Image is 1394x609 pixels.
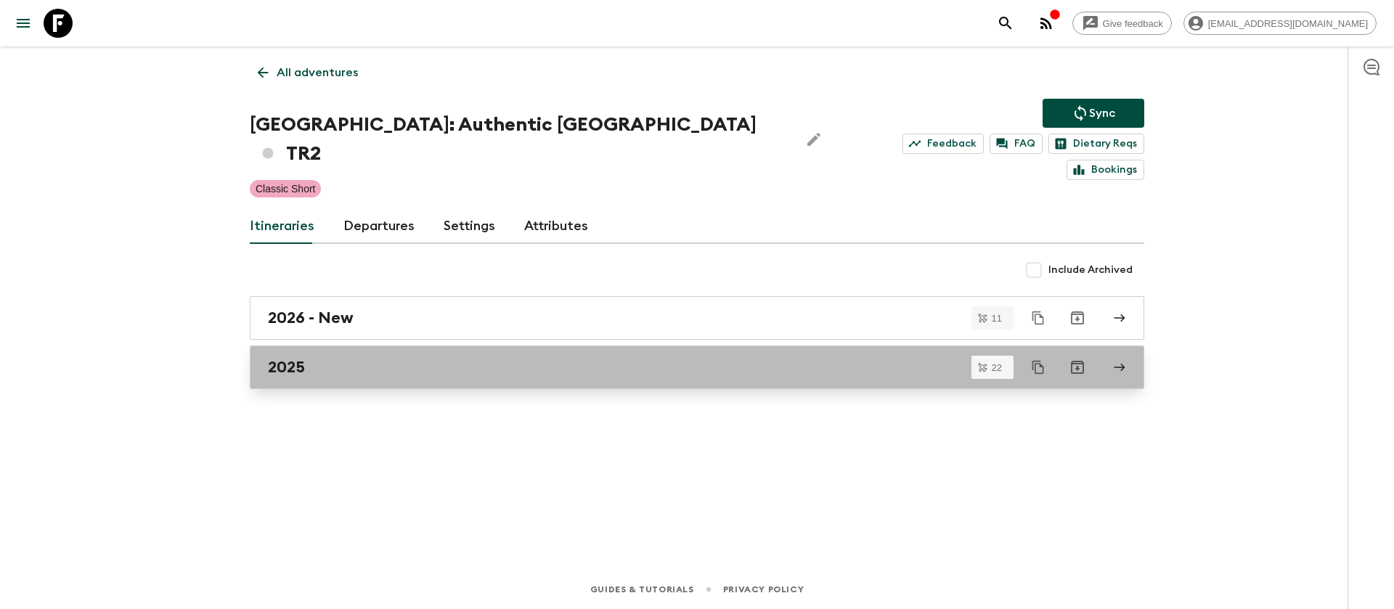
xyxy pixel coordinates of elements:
a: Attributes [524,209,588,244]
a: Itineraries [250,209,314,244]
span: 11 [983,314,1011,323]
p: Sync [1089,105,1115,122]
a: 2025 [250,346,1144,389]
a: Privacy Policy [723,581,804,597]
button: menu [9,9,38,38]
a: Give feedback [1072,12,1172,35]
h2: 2026 - New [268,308,354,327]
a: All adventures [250,58,366,87]
button: Duplicate [1025,354,1051,380]
button: search adventures [991,9,1020,38]
div: [EMAIL_ADDRESS][DOMAIN_NAME] [1183,12,1377,35]
button: Edit Adventure Title [799,110,828,168]
p: Classic Short [256,181,315,196]
a: Bookings [1067,160,1144,180]
h2: 2025 [268,358,305,377]
button: Archive [1063,353,1092,382]
span: Include Archived [1048,263,1133,277]
a: 2026 - New [250,296,1144,340]
a: FAQ [990,134,1043,154]
a: Settings [444,209,495,244]
button: Archive [1063,303,1092,332]
a: Feedback [902,134,984,154]
span: [EMAIL_ADDRESS][DOMAIN_NAME] [1200,18,1376,29]
span: 22 [983,363,1011,372]
button: Duplicate [1025,305,1051,331]
h1: [GEOGRAPHIC_DATA]: Authentic [GEOGRAPHIC_DATA] TR2 [250,110,788,168]
p: All adventures [277,64,358,81]
a: Dietary Reqs [1048,134,1144,154]
span: Give feedback [1095,18,1171,29]
button: Sync adventure departures to the booking engine [1043,99,1144,128]
a: Departures [343,209,415,244]
a: Guides & Tutorials [590,581,694,597]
